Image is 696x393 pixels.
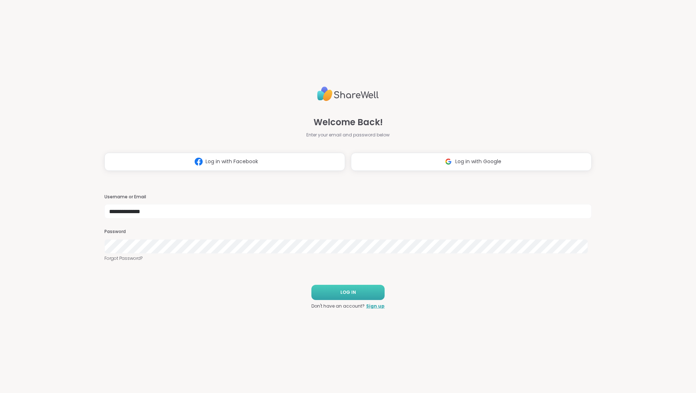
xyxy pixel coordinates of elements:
span: Log in with Facebook [206,158,258,165]
button: Log in with Facebook [104,153,345,171]
span: Enter your email and password below [306,132,390,138]
button: LOG IN [311,285,385,300]
span: Log in with Google [455,158,501,165]
span: Don't have an account? [311,303,365,309]
button: Log in with Google [351,153,592,171]
img: ShareWell Logo [317,84,379,104]
span: Welcome Back! [314,116,383,129]
img: ShareWell Logomark [192,155,206,168]
a: Sign up [366,303,385,309]
a: Forgot Password? [104,255,592,262]
img: ShareWell Logomark [442,155,455,168]
h3: Username or Email [104,194,592,200]
h3: Password [104,229,592,235]
span: LOG IN [340,289,356,296]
